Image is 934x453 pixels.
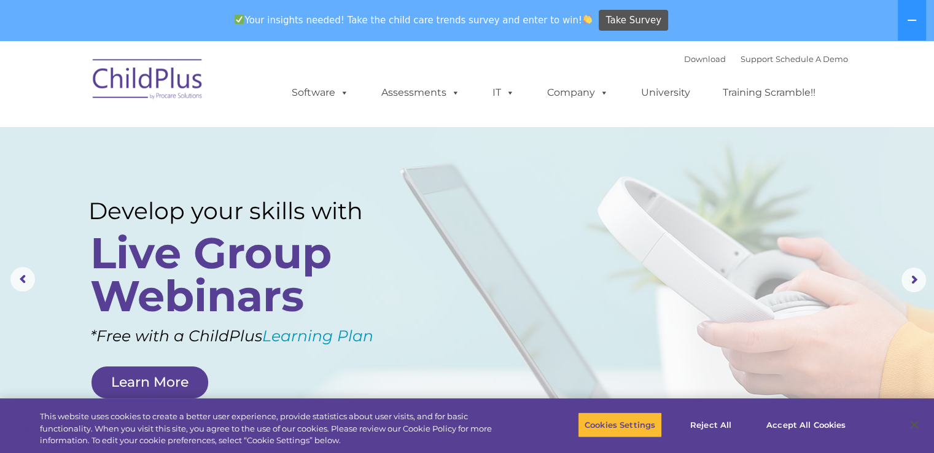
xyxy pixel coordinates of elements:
button: Close [901,411,928,438]
span: Take Survey [606,10,661,31]
a: Take Survey [599,10,668,31]
a: Learn More [91,366,208,398]
rs-layer: Develop your skills with [88,197,397,225]
a: Company [535,80,621,105]
img: ChildPlus by Procare Solutions [87,50,209,112]
a: Training Scramble!! [710,80,828,105]
div: This website uses cookies to create a better user experience, provide statistics about user visit... [40,411,514,447]
button: Accept All Cookies [760,412,852,438]
a: Assessments [369,80,472,105]
button: Reject All [672,412,749,438]
a: University [629,80,702,105]
button: Cookies Settings [578,412,662,438]
rs-layer: *Free with a ChildPlus [90,322,420,350]
rs-layer: Live Group Webinars [90,231,394,317]
span: Last name [171,81,208,90]
a: Learning Plan [262,327,373,345]
span: Phone number [171,131,223,141]
a: Schedule A Demo [776,54,848,64]
a: Download [684,54,726,64]
img: ✅ [235,15,244,24]
a: Software [279,80,361,105]
a: Support [741,54,773,64]
img: 👏 [583,15,592,24]
span: Your insights needed! Take the child care trends survey and enter to win! [230,8,597,32]
font: | [684,54,848,64]
a: IT [480,80,527,105]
